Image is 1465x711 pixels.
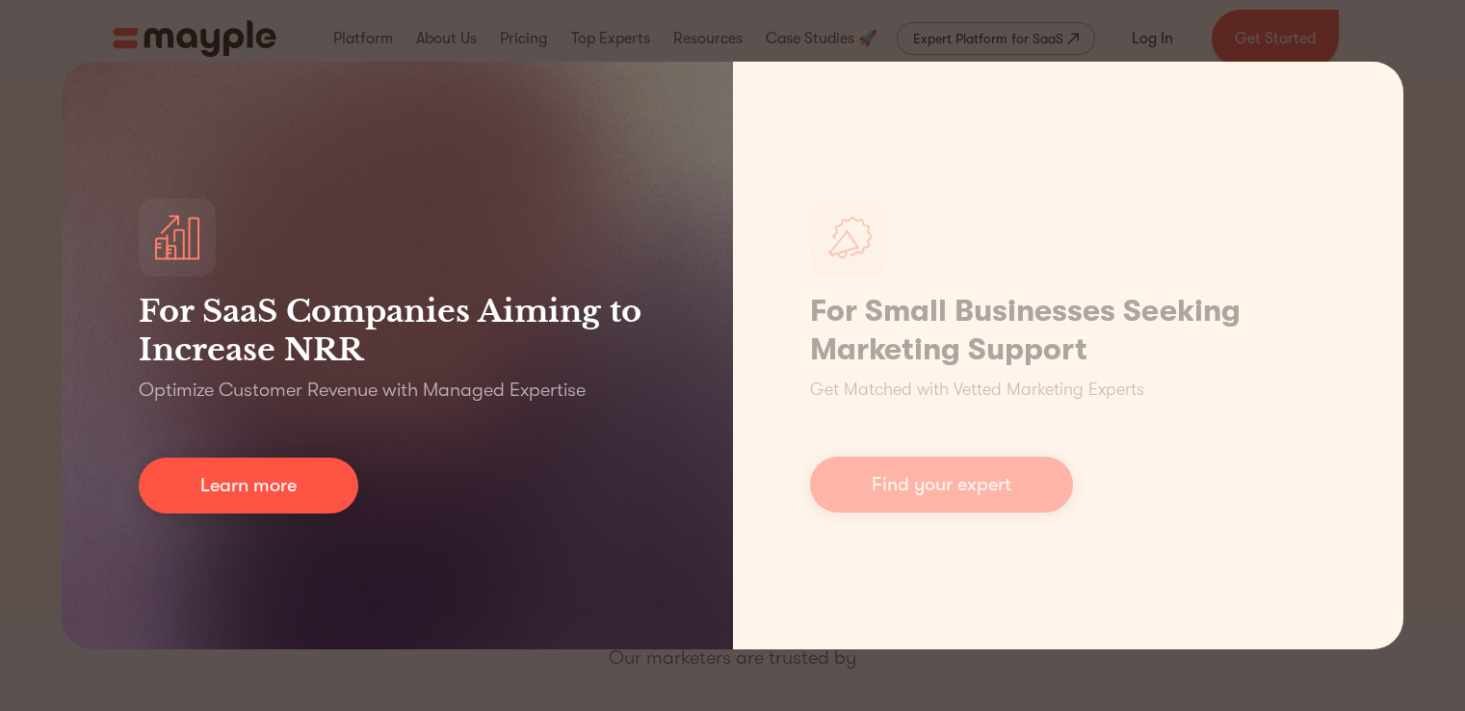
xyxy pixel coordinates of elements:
p: Optimize Customer Revenue with Managed Expertise [139,377,586,404]
h1: For Small Businesses Seeking Marketing Support [810,292,1327,369]
h3: For SaaS Companies Aiming to Increase NRR [139,292,656,369]
a: Find your expert [810,457,1073,513]
a: Learn more [139,458,358,513]
p: Get Matched with Vetted Marketing Experts [810,377,1144,403]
